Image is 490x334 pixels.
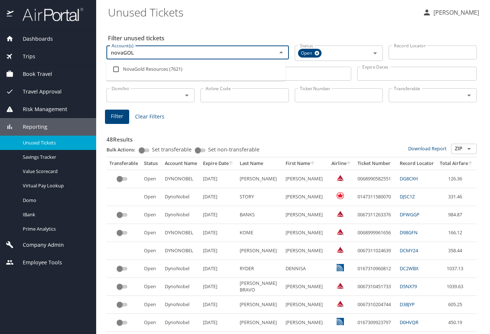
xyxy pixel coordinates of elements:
h3: 48 Results [106,131,477,144]
td: 358.44 [437,242,476,260]
button: sort [229,161,234,166]
a: DFWGGP [400,211,420,218]
td: Open [141,206,162,224]
button: Open [464,144,474,154]
td: 126.36 [437,170,476,188]
button: Open [370,48,380,58]
td: KOME [237,224,283,242]
span: Filter [111,112,123,121]
img: United Airlines [337,318,344,325]
td: [DATE] [200,260,237,278]
td: DynoNobel [162,314,200,332]
td: Open [141,242,162,260]
td: [PERSON_NAME] [237,242,283,260]
a: DCMY24 [400,247,418,254]
span: Dashboards [14,35,53,43]
th: Record Locator [397,157,437,170]
td: 605.25 [437,296,476,314]
th: Status [141,157,162,170]
td: DynoNobel [162,278,200,296]
span: Unused Tickets [23,139,87,146]
button: sort [310,161,315,166]
td: [PERSON_NAME] [237,314,283,332]
th: Ticket Number [355,157,397,170]
td: [DATE] [200,314,237,332]
img: Delta Airlines [337,282,344,289]
td: 1039.63 [437,278,476,296]
span: Domo [23,197,87,204]
a: Download Report [408,145,447,152]
button: [PERSON_NAME] [420,6,482,19]
button: sort [346,161,352,166]
span: Employee Tools [14,258,62,267]
td: 0068990582551 [355,170,397,188]
td: Open [141,278,162,296]
td: Open [141,224,162,242]
td: [PERSON_NAME] [283,296,329,314]
td: [DATE] [200,188,237,206]
td: [DATE] [200,296,237,314]
span: Book Travel [14,70,52,78]
td: 0067311024639 [355,242,397,260]
span: Clear Filters [135,112,164,121]
td: [PERSON_NAME] [283,206,329,224]
th: Account Name [162,157,200,170]
li: NovaGold Resources (7621) [106,61,286,78]
th: First Name [283,157,329,170]
span: Open [298,49,316,57]
span: IBank [23,211,87,218]
td: DynoNobel [162,260,200,278]
td: RYDER [237,260,283,278]
td: [DATE] [200,206,237,224]
img: Delta Airlines [337,300,344,307]
span: Risk Management [14,105,67,113]
button: Open [182,90,192,100]
td: STORY [237,188,283,206]
td: Open [141,188,162,206]
td: DYNONOBEL [162,242,200,260]
a: DG8CXH [400,175,418,182]
button: Close [276,47,286,58]
a: D5NX79 [400,283,417,290]
td: [PERSON_NAME] [237,296,283,314]
td: Open [141,296,162,314]
th: Airline [329,157,355,170]
button: Open [464,90,474,100]
h2: Filter unused tickets [108,32,478,44]
td: [PERSON_NAME] BRAVO [237,278,283,296]
img: Air Canada [337,192,344,199]
span: Savings Tracker [23,154,87,161]
button: sort [468,161,473,166]
td: [PERSON_NAME] [283,314,329,332]
td: DynoNobel [162,296,200,314]
img: Delta Airlines [337,210,344,217]
span: Travel Approval [14,88,62,96]
td: 331.46 [437,188,476,206]
td: 0067310451733 [355,278,397,296]
th: Total Airfare [437,157,476,170]
td: 984.87 [437,206,476,224]
th: Last Name [237,157,283,170]
td: DENNISA [283,260,329,278]
div: Open [298,49,322,58]
td: [PERSON_NAME] [283,188,329,206]
td: 0067311263376 [355,206,397,224]
td: [PERSON_NAME] [237,170,283,188]
span: Value Scorecard [23,168,87,175]
span: Company Admin [14,241,64,249]
th: Expire Date [200,157,237,170]
span: Trips [14,52,35,60]
td: 0167309923797 [355,314,397,332]
td: Open [141,314,162,332]
div: Transferable [109,160,138,167]
td: DYNONOBEL [162,224,200,242]
td: 0147311580070 [355,188,397,206]
span: Set non-transferable [208,147,259,152]
td: 0067310204744 [355,296,397,314]
p: [PERSON_NAME] [431,8,479,17]
a: DC2WBX [400,265,418,272]
td: [PERSON_NAME] [283,242,329,260]
h1: Unused Tickets [108,1,417,23]
img: Delta Airlines [337,174,344,181]
td: 0167310960812 [355,260,397,278]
